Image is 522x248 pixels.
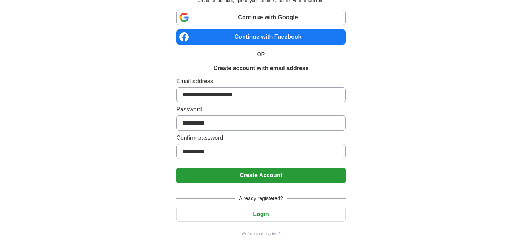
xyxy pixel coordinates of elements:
[253,50,269,58] span: OR
[176,29,345,45] a: Continue with Facebook
[213,64,308,73] h1: Create account with email address
[176,77,345,86] label: Email address
[176,105,345,114] label: Password
[176,10,345,25] a: Continue with Google
[176,134,345,142] label: Confirm password
[176,207,345,222] button: Login
[235,195,287,202] span: Already registered?
[176,231,345,237] a: Return to job advert
[176,211,345,217] a: Login
[176,168,345,183] button: Create Account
